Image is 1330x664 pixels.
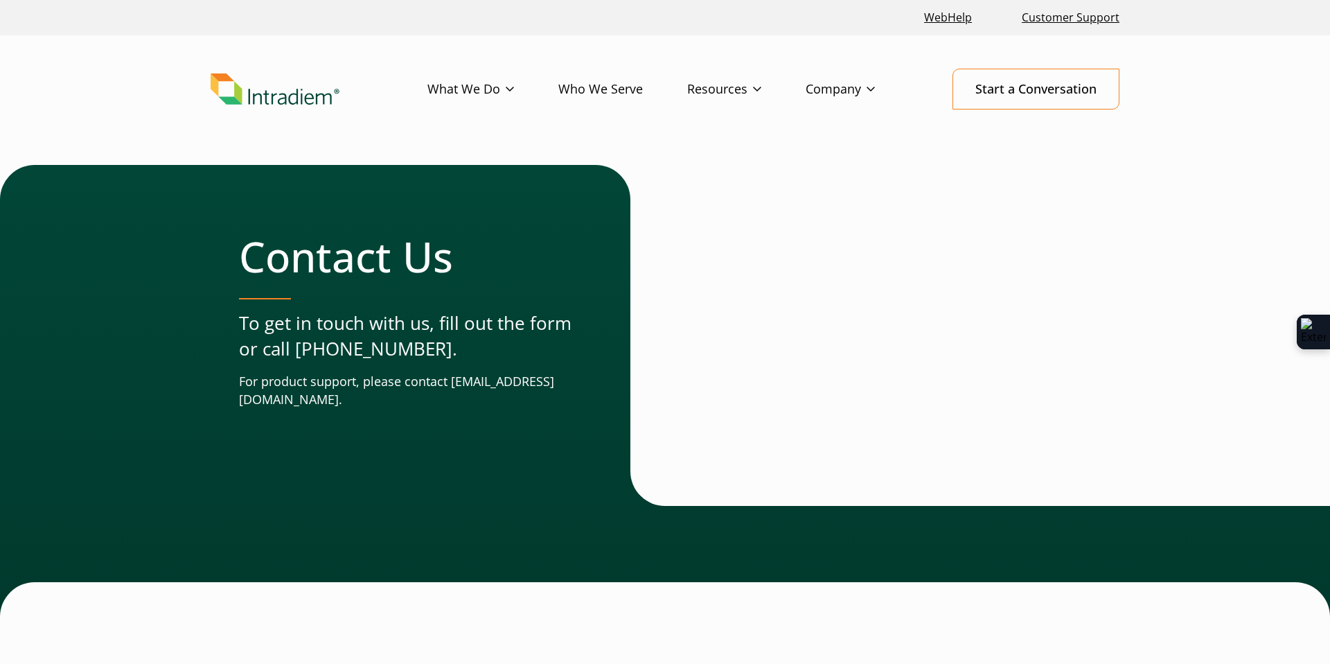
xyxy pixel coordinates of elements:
[239,231,575,281] h1: Contact Us
[211,73,339,105] img: Intradiem
[693,187,1091,480] iframe: Contact Form
[427,69,558,110] a: What We Do
[1301,318,1326,346] img: Extension Icon
[806,69,919,110] a: Company
[687,69,806,110] a: Resources
[239,311,575,362] p: To get in touch with us, fill out the form or call [PHONE_NUMBER].
[558,69,687,110] a: Who We Serve
[211,73,427,105] a: Link to homepage of Intradiem
[1016,3,1125,33] a: Customer Support
[952,69,1119,110] a: Start a Conversation
[239,373,575,409] p: For product support, please contact [EMAIL_ADDRESS][DOMAIN_NAME].
[919,3,977,33] a: Link opens in a new window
